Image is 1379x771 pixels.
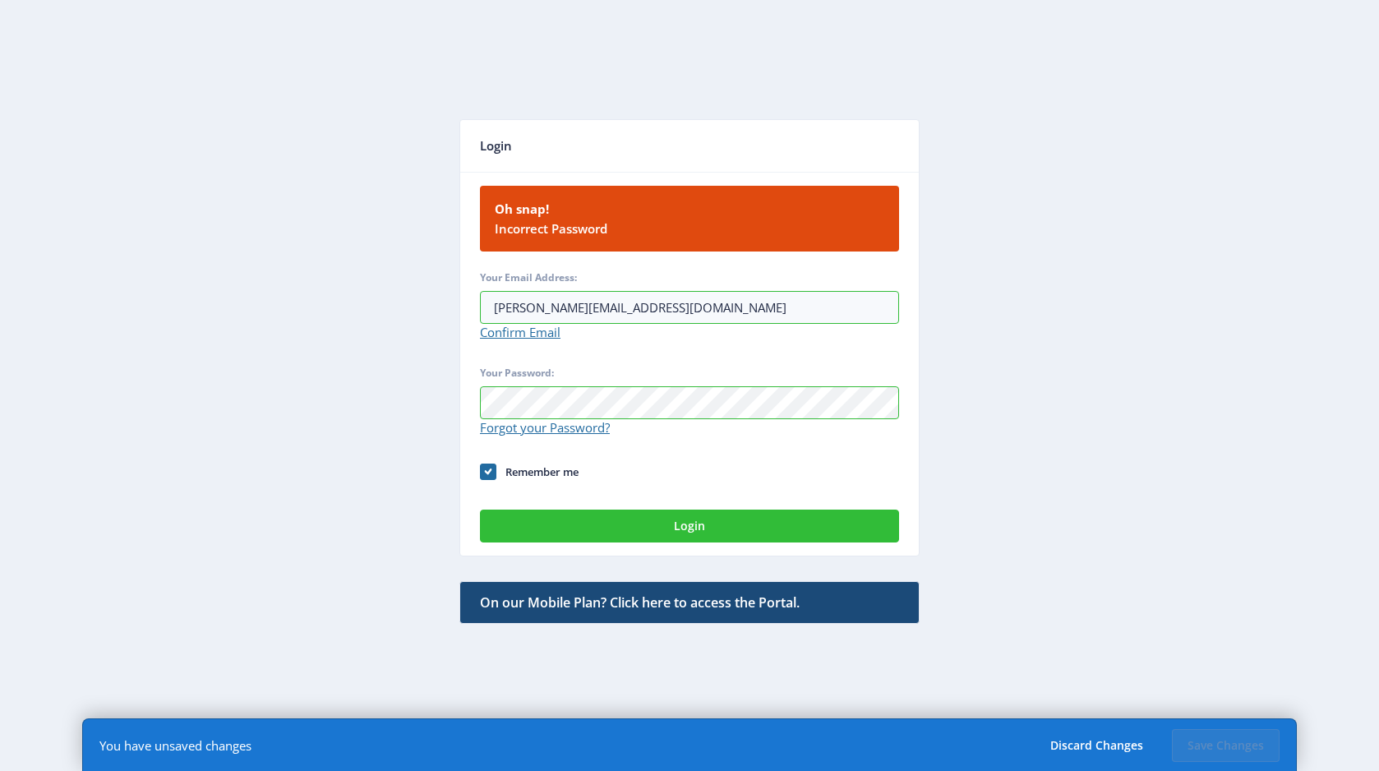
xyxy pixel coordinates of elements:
span: Your Password: [480,366,554,380]
b: Oh snap! [495,199,884,219]
button: Login [480,510,899,542]
span: Incorrect Password [495,219,884,238]
a: Confirm Email [480,324,560,340]
input: Email address [480,291,899,324]
button: Save Changes [1172,729,1280,762]
button: Discard Changes [1035,729,1159,762]
span: Remember me [505,464,579,479]
a: On our Mobile Plan? Click here to access the Portal. [459,581,920,624]
span: Your Email Address: [480,270,577,284]
a: Forgot your Password? [480,419,610,436]
div: Login [480,133,899,159]
div: You have unsaved changes [99,737,251,754]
